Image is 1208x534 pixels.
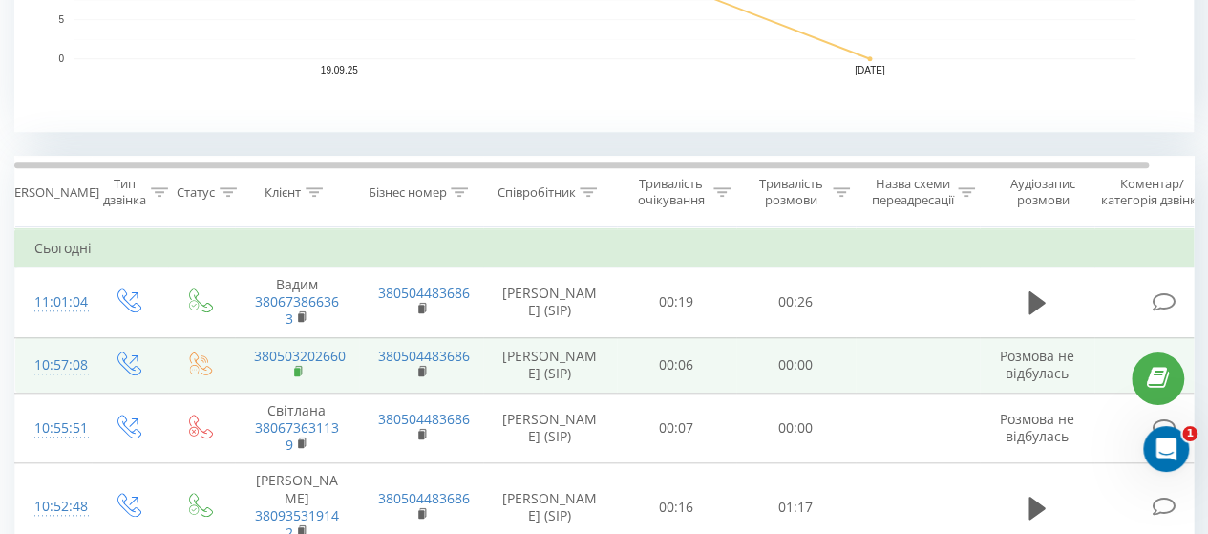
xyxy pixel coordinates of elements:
[235,267,359,338] td: Вадим
[497,184,575,201] div: Співробітник
[34,347,73,384] div: 10:57:08
[1143,426,1189,472] iframe: Intercom live chat
[58,53,64,64] text: 0
[255,418,339,454] a: 380673631139
[3,184,99,201] div: [PERSON_NAME]
[483,337,617,393] td: [PERSON_NAME] (SIP)
[1000,347,1074,382] span: Розмова не відбулась
[321,65,358,75] text: 19.09.25
[34,410,73,447] div: 10:55:51
[633,176,709,208] div: Тривалість очікування
[1000,410,1074,445] span: Розмова не відбулась
[483,267,617,338] td: [PERSON_NAME] (SIP)
[368,184,446,201] div: Бізнес номер
[617,267,736,338] td: 00:19
[254,347,346,365] a: 380503202660
[378,284,470,302] a: 380504483686
[34,284,73,321] div: 11:01:04
[58,14,64,25] text: 5
[103,176,146,208] div: Тип дзвінка
[1096,176,1208,208] div: Коментар/категорія дзвінка
[255,292,339,328] a: 380673866363
[736,393,856,463] td: 00:00
[996,176,1089,208] div: Аудіозапис розмови
[855,65,885,75] text: [DATE]
[265,184,301,201] div: Клієнт
[177,184,215,201] div: Статус
[34,488,73,525] div: 10:52:48
[736,337,856,393] td: 00:00
[752,176,828,208] div: Тривалість розмови
[871,176,953,208] div: Назва схеми переадресації
[235,393,359,463] td: Світлана
[617,393,736,463] td: 00:07
[736,267,856,338] td: 00:26
[617,337,736,393] td: 00:06
[378,410,470,428] a: 380504483686
[1182,426,1197,441] span: 1
[378,489,470,507] a: 380504483686
[378,347,470,365] a: 380504483686
[483,393,617,463] td: [PERSON_NAME] (SIP)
